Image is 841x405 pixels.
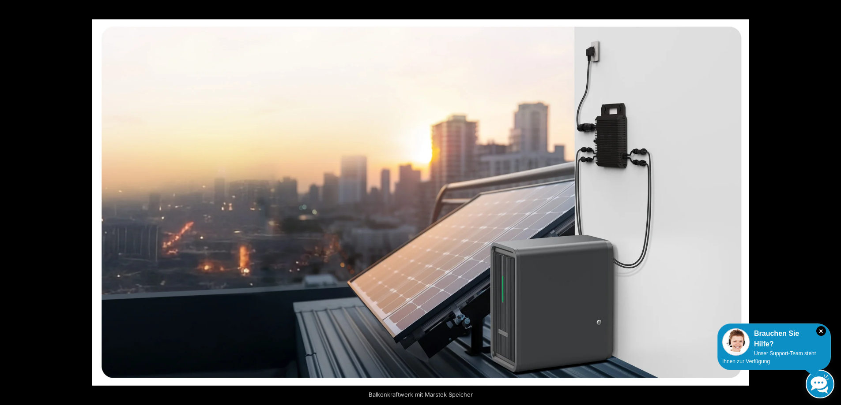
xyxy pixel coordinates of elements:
[328,386,513,403] div: Balkonkraftwerk mit Marstek Speicher
[816,326,826,336] i: Schließen
[722,328,750,356] img: Customer service
[92,19,749,386] img: Balkonkraftwerk mit Marstek Speicher
[722,328,826,349] div: Brauchen Sie Hilfe?
[722,350,816,364] span: Unser Support-Team steht Ihnen zur Verfügung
